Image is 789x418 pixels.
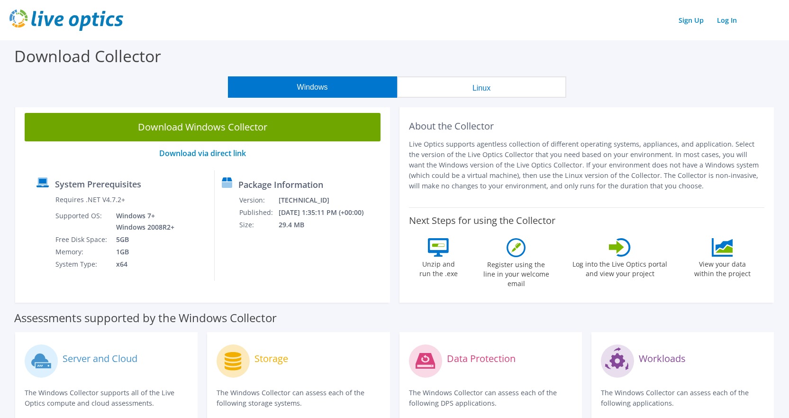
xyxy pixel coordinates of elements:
[109,210,176,233] td: Windows 7+ Windows 2008R2+
[409,139,765,191] p: Live Optics supports agentless collection of different operating systems, appliances, and applica...
[254,354,288,363] label: Storage
[55,258,109,270] td: System Type:
[55,195,125,204] label: Requires .NET V4.7.2+
[55,210,109,233] td: Supported OS:
[572,257,668,279] label: Log into the Live Optics portal and view your project
[409,215,555,226] label: Next Steps for using the Collector
[447,354,516,363] label: Data Protection
[674,13,708,27] a: Sign Up
[25,113,381,141] a: Download Windows Collector
[397,76,566,98] button: Linux
[9,9,123,31] img: live_optics_svg.svg
[228,76,397,98] button: Windows
[159,148,246,158] a: Download via direct link
[217,388,380,409] p: The Windows Collector can assess each of the following storage systems.
[25,388,188,409] p: The Windows Collector supports all of the Live Optics compute and cloud assessments.
[409,121,765,132] h2: About the Collector
[278,194,376,206] td: [TECHNICAL_ID]
[14,313,277,323] label: Assessments supported by the Windows Collector
[109,258,176,270] td: x64
[409,388,572,409] p: The Windows Collector can assess each of the following DPS applications.
[278,206,376,219] td: [DATE] 1:35:11 PM (+00:00)
[278,219,376,231] td: 29.4 MB
[601,388,764,409] p: The Windows Collector can assess each of the following applications.
[55,233,109,246] td: Free Disk Space:
[55,246,109,258] td: Memory:
[239,219,278,231] td: Size:
[481,257,552,288] label: Register using the line in your welcome email
[109,246,176,258] td: 1GB
[417,257,460,279] label: Unzip and run the .exe
[63,354,137,363] label: Server and Cloud
[238,180,323,189] label: Package Information
[55,179,141,189] label: System Prerequisites
[239,206,278,219] td: Published:
[109,233,176,246] td: 5GB
[639,354,686,363] label: Workloads
[688,257,756,279] label: View your data within the project
[239,194,278,206] td: Version:
[712,13,742,27] a: Log In
[14,45,161,67] label: Download Collector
